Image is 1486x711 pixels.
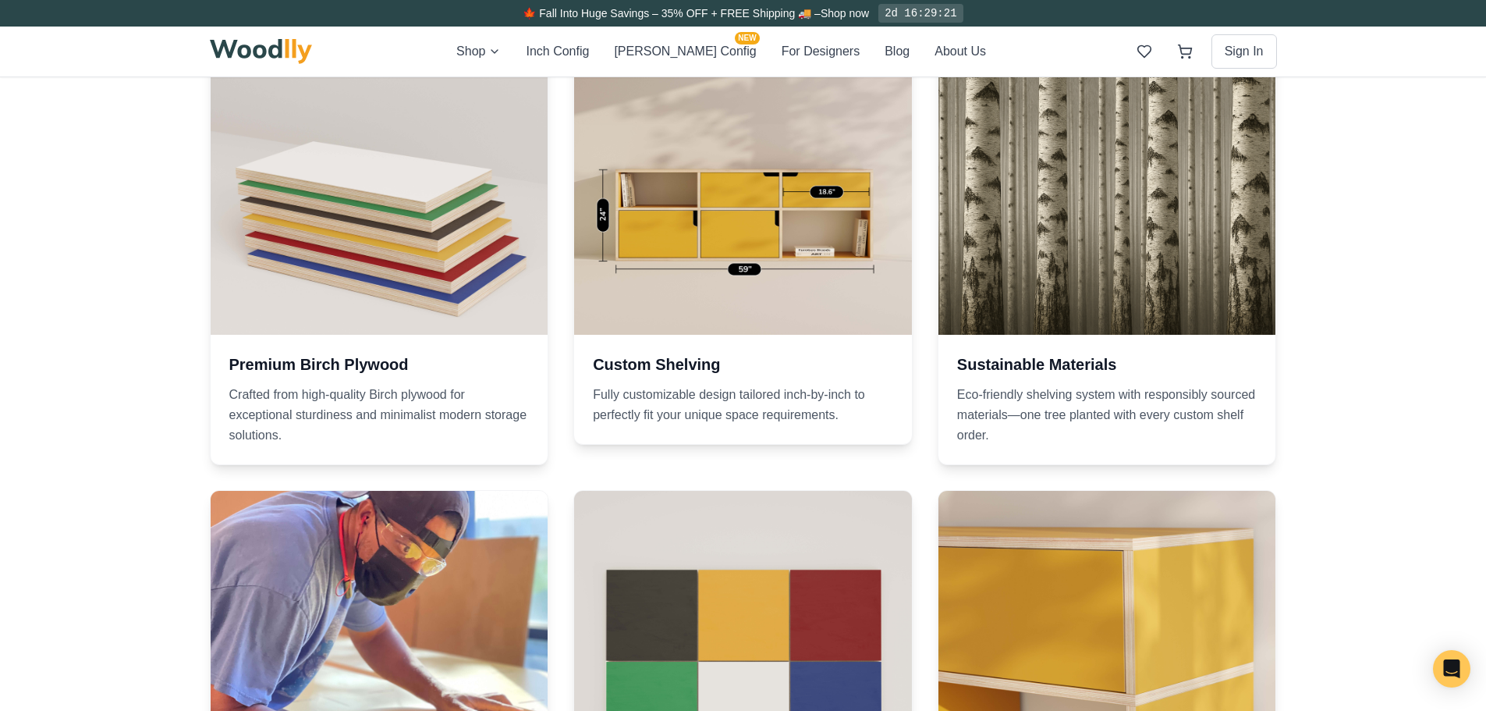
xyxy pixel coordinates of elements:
h3: Custom Shelving [593,354,893,375]
a: Shop now [821,7,869,20]
button: Sign In [1211,34,1277,69]
img: Woodlly [210,39,313,64]
button: Shop [456,41,501,62]
p: Eco-friendly shelving system with responsibly sourced materials—one tree planted with every custo... [957,385,1257,446]
p: Fully customizable design tailored inch-by-inch to perfectly fit your unique space requirements. [593,385,893,425]
button: About Us [935,41,986,62]
h3: Sustainable Materials [957,354,1257,375]
p: Crafted from high-quality Birch plywood for exceptional sturdiness and minimalist modern storage ... [229,385,530,446]
span: NEW [735,32,759,44]
button: For Designers [782,41,860,62]
button: [PERSON_NAME] ConfigNEW [614,41,756,62]
div: 2d 16:29:21 [878,4,963,23]
span: 🍁 Fall Into Huge Savings – 35% OFF + FREE Shipping 🚚 – [523,7,820,20]
button: Inch Config [526,41,589,62]
button: Blog [885,41,910,62]
h3: Premium Birch Plywood [229,354,530,375]
div: Open Intercom Messenger [1433,650,1470,688]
